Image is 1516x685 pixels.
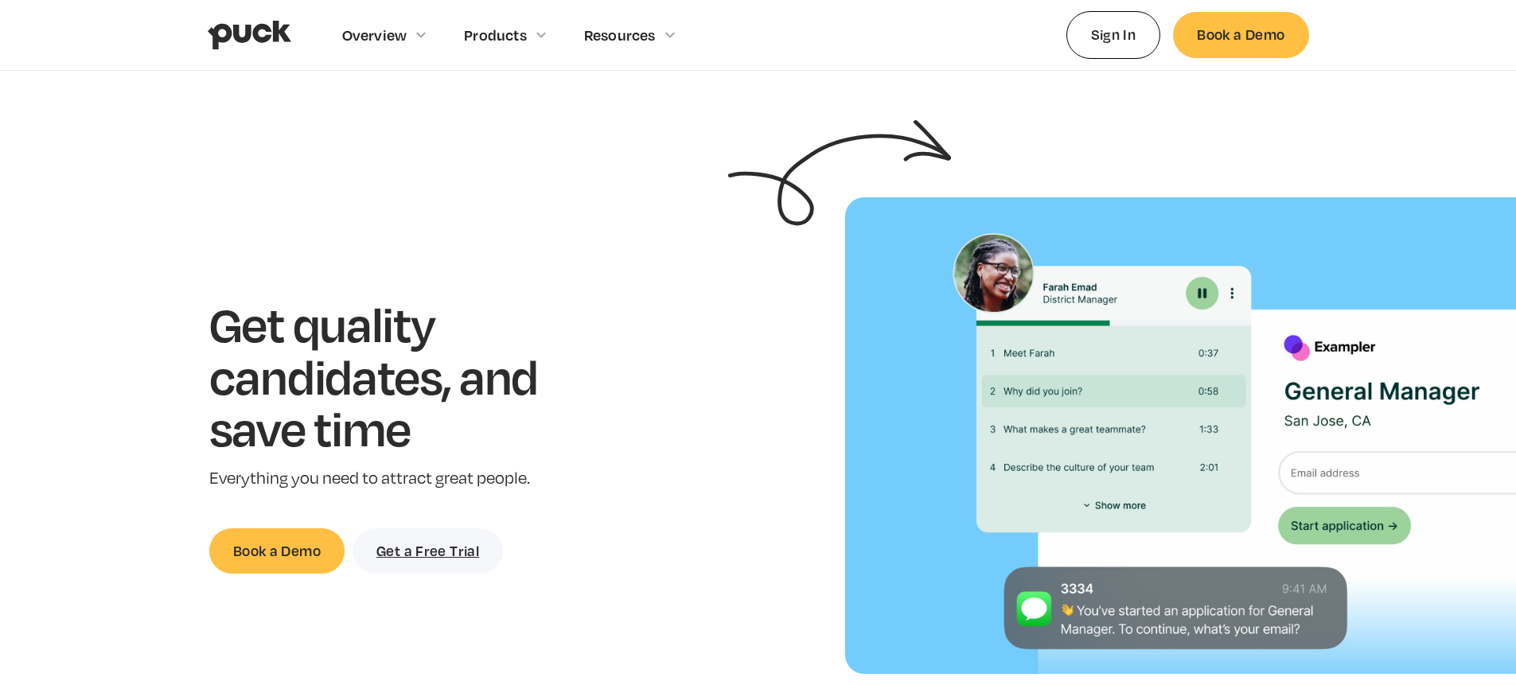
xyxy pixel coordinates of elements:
[353,528,503,574] a: Get a Free Trial
[209,528,345,574] a: Book a Demo
[584,26,656,44] div: Resources
[342,26,407,44] div: Overview
[1066,11,1161,58] a: Sign In
[209,467,587,490] p: Everything you need to attract great people.
[209,298,587,454] h1: Get quality candidates, and save time
[464,26,527,44] div: Products
[1173,12,1308,57] a: Book a Demo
